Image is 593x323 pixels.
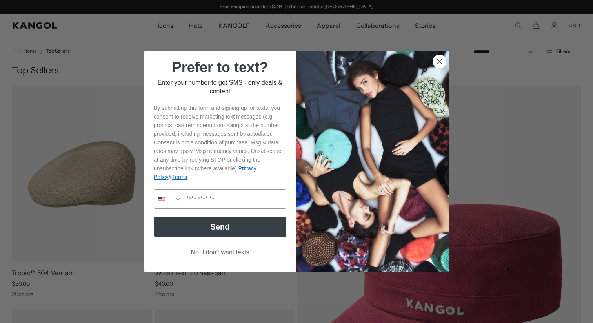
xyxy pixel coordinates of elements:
img: 32d93059-7686-46ce-88e0-f8be1b64b1a2.jpeg [296,51,449,272]
button: Send [154,217,286,237]
button: No, I don't want texts [154,245,286,260]
button: Close dialog [433,55,446,68]
img: United States [158,196,165,202]
span: Prefer to text? [172,59,268,75]
input: Phone Number [182,190,286,208]
span: Enter your number to get SMS - only deals & content [158,79,283,95]
button: Search Countries [154,190,182,208]
p: By submitting this form and signing up for texts, you consent to receive marketing text messages ... [154,104,286,181]
a: Terms [172,174,187,180]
